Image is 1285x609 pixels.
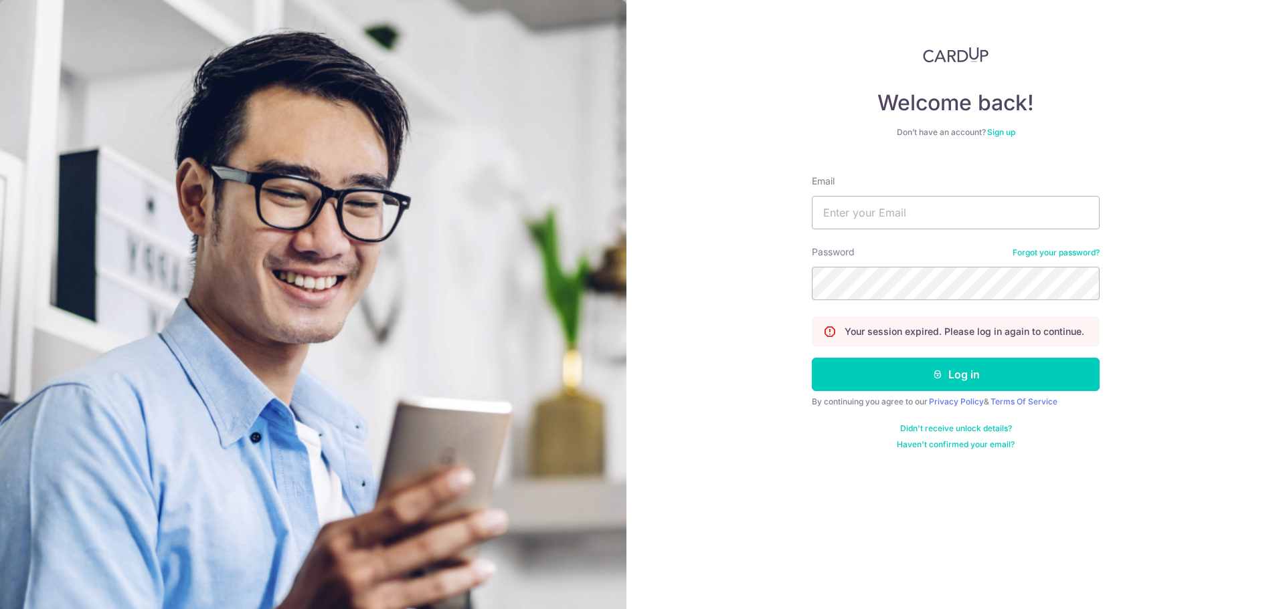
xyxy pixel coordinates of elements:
a: Didn't receive unlock details? [900,423,1012,434]
label: Password [812,245,855,259]
a: Haven't confirmed your email? [897,439,1015,450]
div: By continuing you agree to our & [812,396,1100,407]
a: Sign up [987,127,1015,137]
div: Don’t have an account? [812,127,1100,138]
img: CardUp Logo [923,47,989,63]
a: Terms Of Service [991,396,1057,406]
button: Log in [812,358,1100,391]
h4: Welcome back! [812,90,1100,116]
p: Your session expired. Please log in again to continue. [845,325,1084,338]
label: Email [812,174,835,188]
input: Enter your Email [812,196,1100,229]
a: Privacy Policy [929,396,984,406]
a: Forgot your password? [1013,247,1100,258]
